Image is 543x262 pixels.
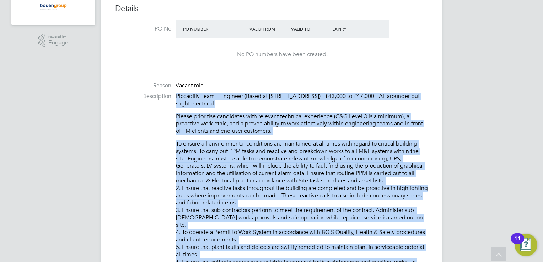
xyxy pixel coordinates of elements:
label: Description [115,93,171,100]
button: Open Resource Center, 11 new notifications [515,234,537,256]
a: Powered byEngage [38,34,69,47]
div: Valid From [248,22,289,35]
label: PO No [115,25,171,33]
h3: Details [115,4,428,14]
div: PO Number [181,22,248,35]
div: No PO numbers have been created. [183,51,382,58]
span: Vacant role [176,82,204,89]
label: Reason [115,82,171,89]
p: Piccadilly Team – Engineer (Based at [STREET_ADDRESS]) - £43,000 to £47,000 - All arounder but sl... [176,93,428,108]
span: Powered by [48,34,68,40]
p: Please prioritise candidates with relevant technical experience (C&G Level 3 is a minimum), a pro... [176,113,428,135]
div: Valid To [289,22,331,35]
div: 11 [514,239,521,248]
span: Engage [48,40,68,46]
a: Go to home page [20,1,87,12]
img: boden-group-logo-retina.png [38,1,69,12]
div: Expiry [330,22,372,35]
